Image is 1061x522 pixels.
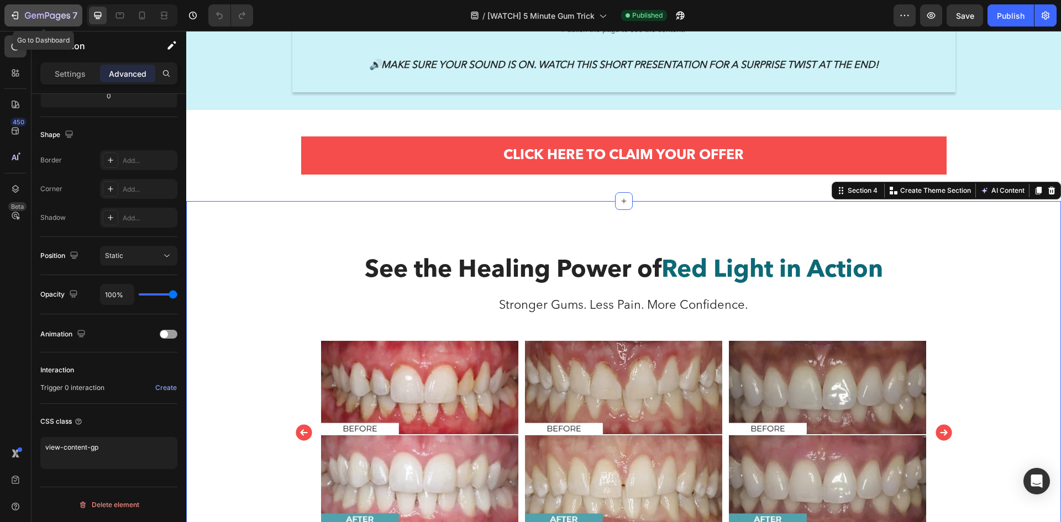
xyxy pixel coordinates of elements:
div: Delete element [78,498,139,512]
div: Opacity [40,287,80,302]
p: Advanced [109,68,146,80]
div: Shadow [40,213,66,223]
div: Add... [123,213,175,223]
div: Corner [40,184,62,194]
button: Static [100,246,177,266]
div: Create [155,383,177,393]
img: gempages_559617870095450921-a0e4778c-a197-483d-a27a-907e6e292ca2.webp [339,310,536,494]
div: Publish [997,10,1025,22]
span: Static [105,251,123,260]
button: Carousel Back Arrow [108,392,128,412]
p: 7 [72,9,77,22]
strong: See the Healing Power of [178,228,475,252]
span: Save [956,11,974,20]
p: Create Theme Section [714,155,785,165]
strong: Red Light in Action [475,228,697,252]
p: Settings [55,68,86,80]
button: Delete element [40,496,177,514]
span: [WATCH] 5 Minute Gum Trick [487,10,595,22]
button: Carousel Next Arrow [748,392,768,412]
span: Published [632,10,663,20]
iframe: To enrich screen reader interactions, please activate Accessibility in Grammarly extension settings [186,31,1061,522]
button: 7 [4,4,82,27]
div: Border [40,155,62,165]
span: Trigger 0 interaction [40,383,104,393]
p: CLICK HERE TO CLAIM YOUR OFFER [317,112,558,137]
div: Section 4 [659,155,694,165]
input: Auto [101,284,134,304]
button: Create [155,381,177,394]
button: AI Content [792,153,841,166]
input: 0 [98,87,120,104]
div: CSS class [40,416,83,426]
div: Undo/Redo [208,4,253,27]
p: Section [54,39,144,52]
button: Publish [988,4,1034,27]
span: Stronger Gums. Less Pain. More Confidence. [313,268,562,281]
div: Interaction [40,365,74,375]
div: 450 [10,118,27,126]
div: Add... [123,156,175,166]
div: Position [40,249,81,263]
img: gempages_559617870095450921-ddd9d554-674d-499e-97e8-c18f8fa2d8e2.webp [543,310,740,494]
div: Beta [8,202,27,211]
div: Add... [123,184,175,194]
div: Open Intercom Messenger [1023,468,1050,494]
div: Shape [40,128,76,143]
div: Animation [40,327,88,342]
span: / [482,10,485,22]
button: Save [947,4,983,27]
img: gempages_559617870095450921-131994e4-7483-4bd9-8c1b-d49a78ec8624.webp [135,310,332,494]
